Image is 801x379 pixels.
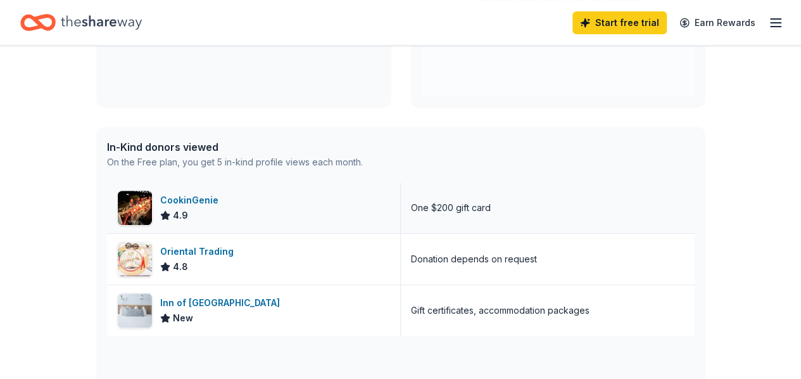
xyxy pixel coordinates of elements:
[411,303,590,318] div: Gift certificates, accommodation packages
[107,139,363,155] div: In-Kind donors viewed
[572,11,667,34] a: Start free trial
[107,155,363,170] div: On the Free plan, you get 5 in-kind profile views each month.
[411,252,537,267] div: Donation depends on request
[160,295,285,311] div: Inn of [GEOGRAPHIC_DATA]
[160,193,224,208] div: CookinGenie
[411,200,491,215] div: One $200 gift card
[118,242,152,276] img: Image for Oriental Trading
[118,293,152,328] img: Image for Inn of Cape May
[20,8,142,37] a: Home
[173,259,188,274] span: 4.8
[173,311,193,326] span: New
[173,208,188,223] span: 4.9
[118,191,152,225] img: Image for CookinGenie
[672,11,763,34] a: Earn Rewards
[160,244,239,259] div: Oriental Trading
